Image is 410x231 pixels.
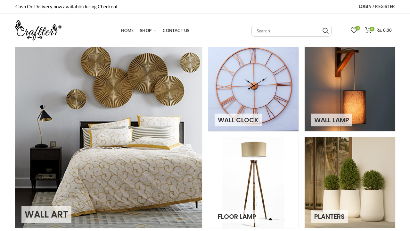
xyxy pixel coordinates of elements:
[348,24,360,37] a: 0
[118,24,137,37] a: Home
[137,24,160,37] a: Shop
[355,26,360,30] span: 0
[121,28,134,33] span: Home
[160,24,193,37] a: Contact Us
[362,24,395,37] a: 0 Rs. 0.00
[359,4,395,9] span: Login / Register
[370,27,374,31] span: 0
[251,25,332,37] input: Search
[376,28,392,33] span: Rs. 0.00
[15,20,61,40] img: craftter.com
[323,28,329,34] input: Search
[163,28,189,33] span: Contact Us
[140,28,152,33] span: Shop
